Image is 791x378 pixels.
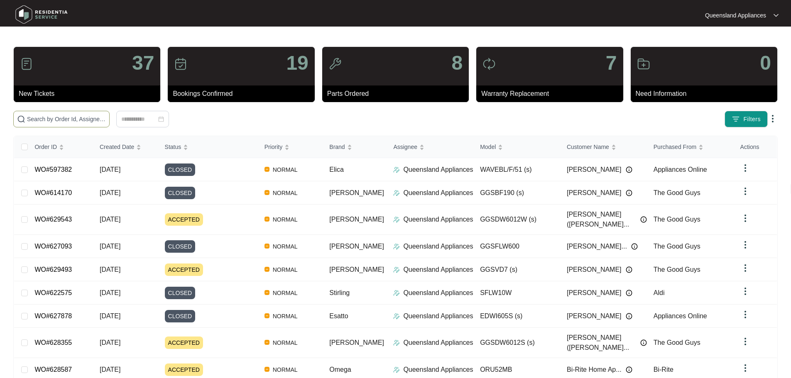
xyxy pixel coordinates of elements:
[165,142,181,151] span: Status
[17,115,25,123] img: search-icon
[473,258,560,281] td: GGSVD7 (s)
[740,263,750,273] img: dropdown arrow
[567,288,622,298] span: [PERSON_NAME]
[774,13,779,17] img: dropdown arrow
[328,57,342,71] img: icon
[631,243,638,250] img: Info icon
[740,310,750,319] img: dropdown arrow
[165,310,196,322] span: CLOSED
[626,366,632,373] img: Info icon
[740,163,750,173] img: dropdown arrow
[640,339,647,346] img: Info icon
[269,338,301,348] span: NORMAL
[387,136,473,158] th: Assignee
[100,243,120,250] span: [DATE]
[165,287,196,299] span: CLOSED
[740,240,750,250] img: dropdown arrow
[165,213,203,226] span: ACCEPTED
[165,240,196,253] span: CLOSED
[100,366,120,373] span: [DATE]
[264,167,269,172] img: Vercel Logo
[393,290,400,296] img: Assigner Icon
[743,115,761,124] span: Filters
[640,216,647,223] img: Info icon
[329,142,345,151] span: Brand
[34,266,72,273] a: WO#629493
[393,142,417,151] span: Assignee
[264,267,269,272] img: Vercel Logo
[473,235,560,258] td: GGSFLW600
[329,166,344,173] span: Elica
[647,136,734,158] th: Purchased From
[269,241,301,251] span: NORMAL
[100,339,120,346] span: [DATE]
[654,216,700,223] span: The Good Guys
[654,142,696,151] span: Purchased From
[34,289,72,296] a: WO#622575
[567,142,609,151] span: Customer Name
[740,337,750,346] img: dropdown arrow
[403,365,473,375] p: Queensland Appliances
[403,265,473,275] p: Queensland Appliances
[173,89,314,99] p: Bookings Confirmed
[329,289,350,296] span: Stirling
[329,366,351,373] span: Omega
[264,340,269,345] img: Vercel Logo
[329,189,384,196] span: [PERSON_NAME]
[473,181,560,205] td: GGSBF190 (s)
[264,244,269,249] img: Vercel Logo
[100,189,120,196] span: [DATE]
[93,136,158,158] th: Created Date
[636,89,777,99] p: Need Information
[269,188,301,198] span: NORMAL
[264,217,269,222] img: Vercel Logo
[473,158,560,181] td: WAVEBL/F/51 (s)
[28,136,93,158] th: Order ID
[480,142,496,151] span: Model
[473,305,560,328] td: EDWI605S (s)
[654,339,700,346] span: The Good Guys
[393,190,400,196] img: Assigner Icon
[269,215,301,224] span: NORMAL
[34,339,72,346] a: WO#628355
[403,338,473,348] p: Queensland Appliances
[20,57,33,71] img: icon
[100,216,120,223] span: [DATE]
[264,290,269,295] img: Vercel Logo
[286,53,308,73] p: 19
[165,337,203,349] span: ACCEPTED
[740,363,750,373] img: dropdown arrow
[654,366,673,373] span: Bi-Rite
[264,190,269,195] img: Vercel Logo
[165,263,203,276] span: ACCEPTED
[269,165,301,175] span: NORMAL
[269,288,301,298] span: NORMAL
[403,215,473,224] p: Queensland Appliances
[403,165,473,175] p: Queensland Appliances
[264,313,269,318] img: Vercel Logo
[654,312,707,319] span: Appliances Online
[567,210,636,229] span: [PERSON_NAME] ([PERSON_NAME]...
[626,266,632,273] img: Info icon
[734,136,777,158] th: Actions
[12,2,71,27] img: residentia service logo
[567,165,622,175] span: [PERSON_NAME]
[705,11,766,20] p: Queensland Appliances
[329,312,348,319] span: Esatto
[264,142,283,151] span: Priority
[269,311,301,321] span: NORMAL
[100,266,120,273] span: [DATE]
[158,136,258,158] th: Status
[269,365,301,375] span: NORMAL
[473,328,560,358] td: GGSDW6012S (s)
[165,163,196,176] span: CLOSED
[329,266,384,273] span: [PERSON_NAME]
[451,53,463,73] p: 8
[403,188,473,198] p: Queensland Appliances
[393,216,400,223] img: Assigner Icon
[100,166,120,173] span: [DATE]
[329,339,384,346] span: [PERSON_NAME]
[327,89,469,99] p: Parts Ordered
[403,311,473,321] p: Queensland Appliances
[654,289,665,296] span: Aldi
